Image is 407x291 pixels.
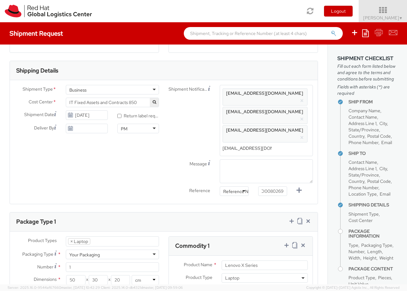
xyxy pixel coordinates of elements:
button: × [300,115,304,123]
span: [EMAIL_ADDRESS][DOMAIN_NAME] [226,127,303,133]
span: Server: 2025.16.0-9544af67660 [8,285,100,290]
span: Type [348,242,358,248]
span: Message [190,161,207,167]
h3: Commodity 1 [175,243,210,249]
span: Number [348,249,364,254]
span: X [108,275,111,285]
span: × [70,239,73,244]
span: Contact Name [348,159,377,165]
h4: Ship From [348,100,397,104]
span: Phone Number [348,185,378,191]
span: Laptop [222,273,308,283]
span: Cost Center [348,218,373,223]
span: ▼ [399,16,403,21]
span: Product Type [186,274,212,280]
span: Postal Code [367,133,391,139]
input: Length [66,275,85,285]
span: IT Fixed Assets and Contracts 850 [69,100,155,105]
span: Shipment Notification [169,86,208,93]
span: Address Line 1 [348,166,376,171]
span: City [379,121,387,126]
h4: Ship To [348,151,397,156]
h3: Package Type 1 [16,218,56,225]
span: [EMAIL_ADDRESS][DOMAIN_NAME] [226,90,303,96]
h4: Package Information [348,229,397,239]
span: Width [348,255,360,261]
span: Shipment Date [24,111,54,118]
span: Postal Code [367,178,391,184]
span: Laptop [225,275,304,281]
input: Shipment, Tracking or Reference Number (at least 4 chars) [184,27,343,40]
button: × [300,134,304,142]
span: Client: 2025.14.0-db4321d [101,285,183,290]
span: Height [363,255,376,261]
span: Reference [189,188,210,193]
input: Return label required [117,114,121,118]
span: Location Type [348,191,377,197]
span: Country [348,133,364,139]
span: X [86,275,89,285]
span: Length [367,249,382,254]
span: Cost Center [29,99,53,106]
span: master, [DATE] 09:59:06 [143,285,183,290]
div: Your Packaging [69,252,100,258]
span: Product Name [184,262,212,267]
span: Shipment Type [348,211,379,217]
span: Contact Name [348,114,377,120]
button: × [300,97,304,105]
span: Number [37,264,53,270]
span: Unit Value [348,281,369,287]
div: PM [121,126,128,132]
span: Address Line 1 [348,121,376,126]
span: Dimensions [34,276,57,282]
h4: Package Content [348,267,397,271]
span: Phone Number [348,140,378,145]
label: Return label required [117,112,159,119]
h3: Shipment Checklist [337,56,397,61]
span: Email [381,140,392,145]
span: Pieces [378,275,391,281]
span: Weight [379,255,393,261]
span: State/Province [348,127,379,133]
span: Shipment Type [23,86,53,93]
button: Logout [324,6,353,17]
li: Laptop [68,238,90,245]
span: master, [DATE] 10:42:29 [61,285,100,290]
span: Company Name [348,108,380,114]
span: [PERSON_NAME] [363,15,403,21]
input: Width [89,275,108,285]
span: State/Province [348,172,379,178]
span: Deliver By [34,125,54,131]
span: Product Type [348,275,375,281]
input: Height [111,275,130,285]
span: City [379,166,387,171]
span: Packaging Type [361,242,392,248]
span: Product Types [28,238,57,243]
span: Copyright © [DATE]-[DATE] Agistix Inc., All Rights Reserved [306,285,399,290]
span: Country [348,178,364,184]
span: Packaging Type [22,251,53,257]
span: [EMAIL_ADDRESS][DOMAIN_NAME] [226,109,303,114]
div: Reference Number [223,188,261,195]
img: rh-logistics-00dfa346123c4ec078e1.svg [5,5,92,17]
h3: Shipping Details [16,67,58,74]
h4: Shipment Request [10,30,63,37]
span: IT Fixed Assets and Contracts 850 [66,98,159,107]
span: Fields with asterisks (*) are required [337,84,397,96]
div: Business [69,87,86,93]
span: Fill out each form listed below and agree to the terms and conditions before submitting [337,63,397,82]
span: Email [380,191,390,197]
h4: Shipping Details [348,203,397,207]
